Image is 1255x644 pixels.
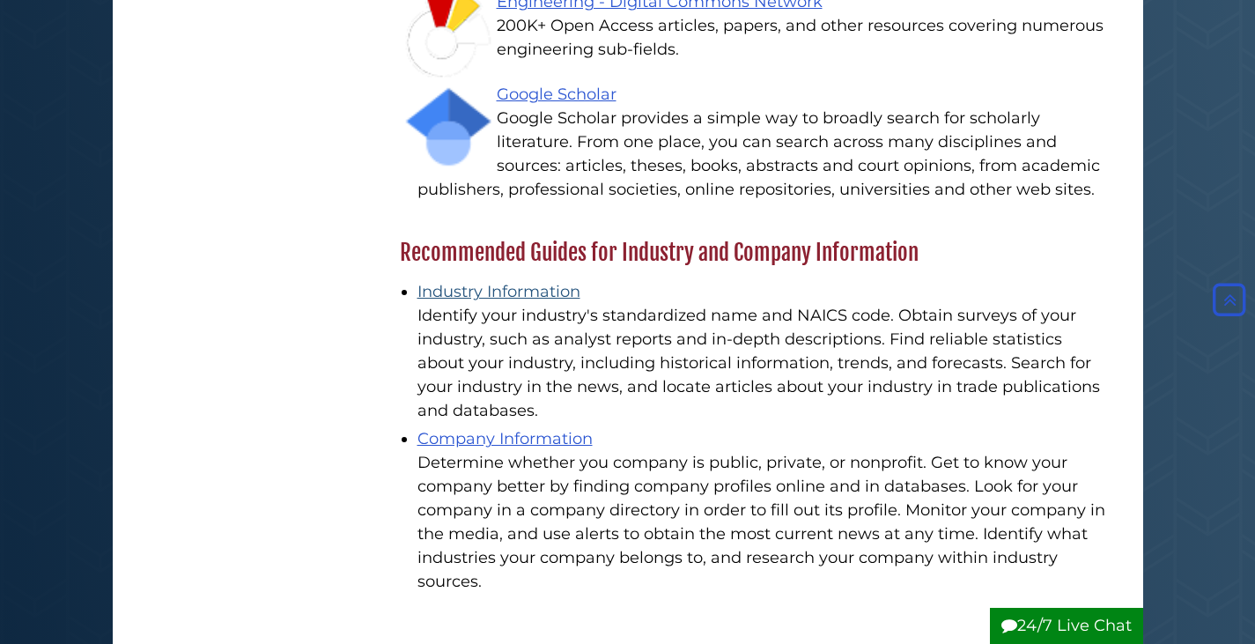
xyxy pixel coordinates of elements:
a: Company Information [417,429,593,448]
div: Google Scholar provides a simple way to broadly search for scholarly literature. From one place, ... [417,107,1107,202]
div: Determine whether you company is public, private, or nonprofit. Get to know your company better b... [417,451,1107,594]
button: 24/7 Live Chat [990,608,1143,644]
a: Back to Top [1208,290,1251,309]
h2: Recommended Guides for Industry and Company Information [391,239,1116,267]
div: 200K+ Open Access articles, papers, and other resources covering numerous engineering sub-fields. [417,14,1107,62]
a: Google Scholar [497,85,616,104]
a: Industry Information [417,282,580,301]
div: Identify your industry's standardized name and NAICS code. Obtain surveys of your industry, such ... [417,304,1107,423]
